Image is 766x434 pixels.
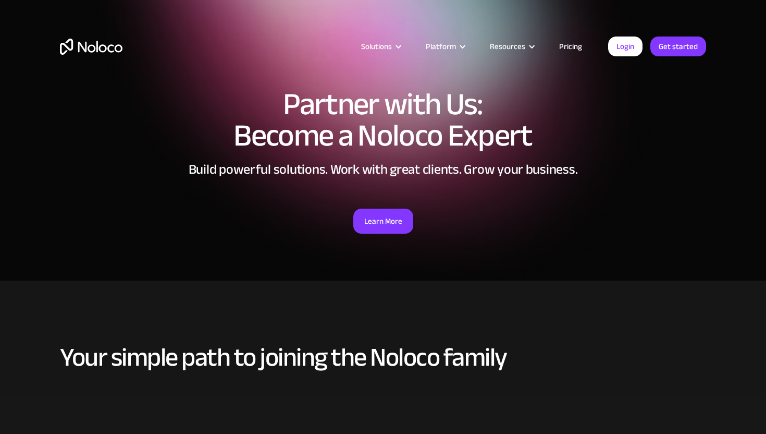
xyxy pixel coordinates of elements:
a: Learn More [353,209,413,234]
div: Solutions [361,40,392,53]
div: Platform [426,40,456,53]
a: Pricing [546,40,595,53]
div: Platform [413,40,477,53]
div: Resources [477,40,546,53]
h2: Your simple path to joining the Noloco family [60,343,706,371]
div: Solutions [348,40,413,53]
a: Get started [650,37,706,56]
a: Login [608,37,643,56]
a: home [60,39,122,55]
div: Resources [490,40,525,53]
h1: Partner with Us: Become a Noloco Expert [60,89,706,151]
strong: Build powerful solutions. Work with great clients. Grow your business. [189,156,578,182]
